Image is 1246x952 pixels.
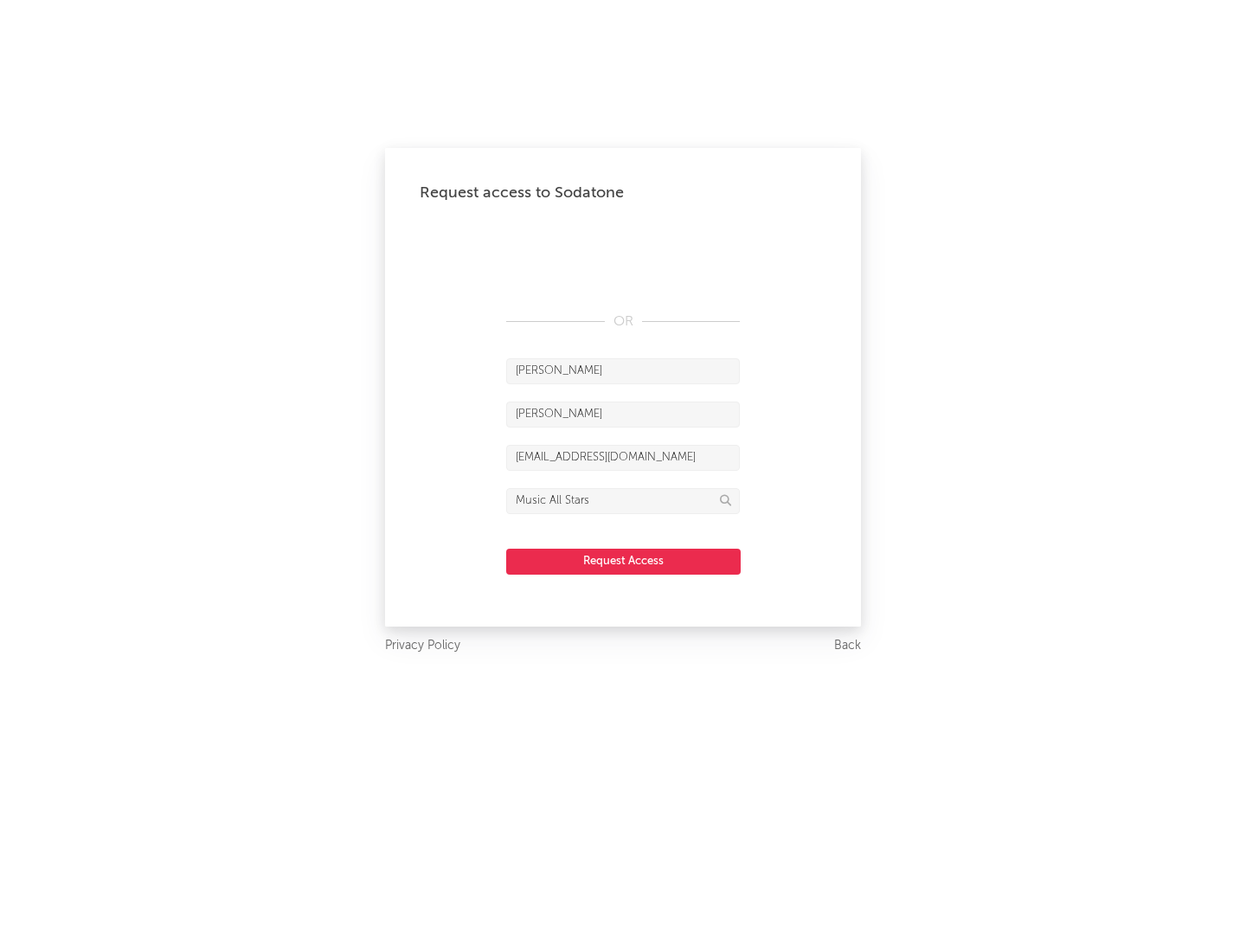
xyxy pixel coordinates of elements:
input: Email [506,445,740,471]
input: Last Name [506,402,740,428]
input: Division [506,488,740,514]
a: Privacy Policy [385,635,460,657]
div: OR [506,312,740,332]
input: First Name [506,358,740,384]
div: Request access to Sodatone [420,183,826,203]
a: Back [834,635,861,657]
button: Request Access [506,549,741,575]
